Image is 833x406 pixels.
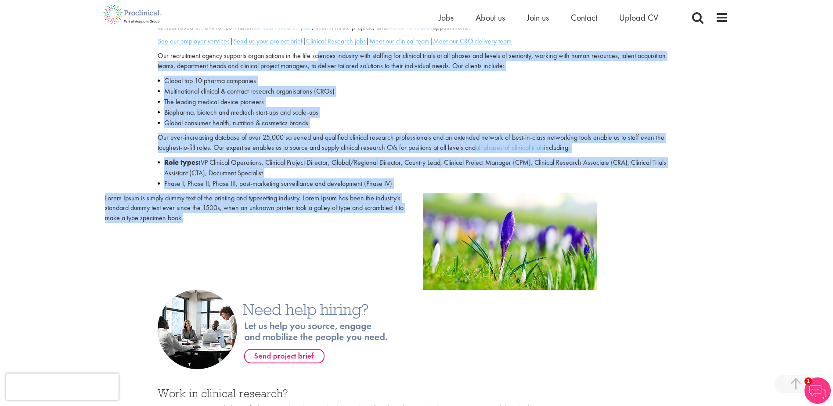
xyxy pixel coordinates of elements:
strong: Role types: [164,158,201,167]
li: Biopharma, biotech and medtech start-ups and scale-ups [158,107,675,118]
p: | | | | [158,36,675,47]
p: Our ever-increasing database of over 25,000 screened and qualified clinical research professional... [158,133,675,153]
iframe: reCAPTCHA [6,373,119,400]
a: executive search [387,22,433,32]
a: Jobs [439,12,454,23]
li: Multinational clinical & contract research organisations (CROs) [158,86,675,97]
a: About us [476,12,505,23]
a: clinical research jobs [255,22,312,32]
a: See our employer services [158,36,230,46]
a: Join us [527,12,549,23]
li: Phase I, Phase II, Phase III, post-marketing surveillance and development (Phase IV) [158,178,675,189]
a: Contact [571,12,597,23]
p: Lorem Ipsum is simply dummy text of the printing and typesetting industry. Lorem Ipsum has been t... [105,193,410,224]
a: Clinical Research jobs [306,36,366,46]
a: Meet our CRO delivery team [433,36,512,46]
img: g03-1.jpg [423,193,597,290]
a: all phases of clinical trials [476,143,544,152]
a: Send us your project brief [233,36,303,46]
li: The leading medical device pioneers [158,97,675,107]
img: Chatbot [804,377,831,404]
span: 1 [804,377,812,385]
a: Upload CV [619,12,658,23]
li: Global consumer health, nutrition & cosmetics brands [158,118,675,128]
li: VP Clinical Operations, Clinical Project Director, Global/Regional Director, Country Lead, Clinic... [158,157,675,178]
p: Our recruitment agency supports organisations in the life sciences industry with staffing for cli... [158,51,675,71]
li: Global top 10 pharma companies [158,76,675,86]
a: Meet our clinical team [369,36,429,46]
h3: Work in clinical research? [158,388,675,399]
